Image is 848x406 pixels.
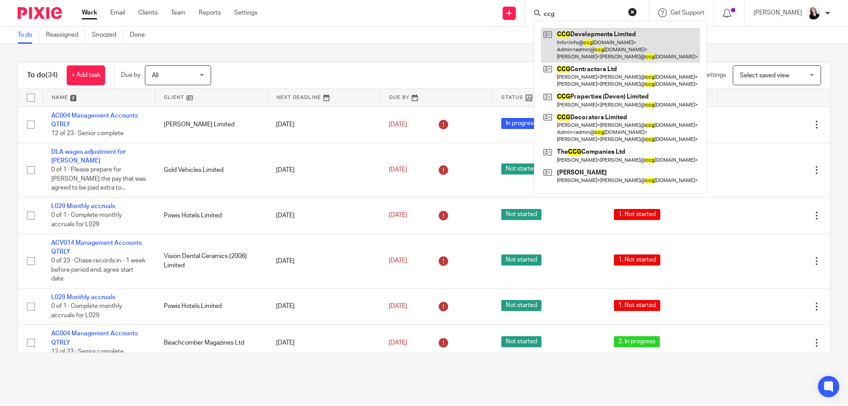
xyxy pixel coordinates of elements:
span: 0 of 1 · Please prepare for [PERSON_NAME] the pay that was agreed to be paid extra to... [51,167,146,191]
a: ACV014 Management Accounts QTRLY [51,240,142,255]
p: [PERSON_NAME] [753,8,802,17]
span: [DATE] [389,121,407,128]
td: [DATE] [267,325,380,361]
span: Not started [501,336,541,347]
span: View Settings [688,72,726,78]
img: Pixie [18,7,62,19]
a: Reassigned [46,27,85,44]
span: [DATE] [389,258,407,264]
span: (34) [45,72,58,79]
a: Email [110,8,125,17]
td: Powis Hotels Limited [155,288,268,324]
a: AC004 Management Accounts QTRLY [51,113,138,128]
td: [DATE] [267,106,380,143]
a: Snoozed [92,27,123,44]
span: 1. Not started [614,254,660,266]
span: Not started [501,254,541,266]
a: L029 Monthly accruals [51,294,115,300]
a: To do [18,27,39,44]
td: [PERSON_NAME] Limited [155,106,268,143]
td: [DATE] [267,288,380,324]
a: Settings [234,8,257,17]
span: 1. Not started [614,300,660,311]
a: Work [82,8,97,17]
h1: To do [27,71,58,80]
a: Clients [138,8,158,17]
a: L029 Monthly accruals [51,203,115,209]
span: Not started [501,300,541,311]
span: [DATE] [389,303,407,309]
td: [DATE] [267,197,380,234]
span: 2. In progress [614,336,660,347]
span: [DATE] [389,340,407,346]
span: 0 of 1 · Complete monthly accruals for L029 [51,303,122,319]
input: Search [543,11,622,19]
td: Beachcomber Magazines Ltd [155,325,268,361]
span: Get Support [670,10,704,16]
span: [DATE] [389,212,407,219]
td: Gold Vehicles Limited [155,143,268,197]
p: Due by [121,71,140,80]
span: 12 of 23 · Senior complete [51,349,124,355]
img: HR%20Andrew%20Price_Molly_Poppy%20Jakes%20Photography-7.jpg [806,6,821,20]
a: AC004 Management Accounts QTRLY [51,330,138,345]
span: All [152,72,159,79]
span: 1. Not started [614,209,660,220]
td: [DATE] [267,234,380,288]
span: [DATE] [389,167,407,173]
span: Not started [501,209,541,220]
span: Select saved view [740,72,789,79]
a: Done [130,27,151,44]
td: [DATE] [267,143,380,197]
td: Vision Dental Ceramics (2006) Limited [155,234,268,288]
a: Reports [199,8,221,17]
span: In progress [501,118,541,129]
a: Team [171,8,185,17]
button: Clear [628,8,637,16]
span: Not started [501,163,541,175]
td: Powis Hotels Limited [155,197,268,234]
span: 0 of 1 · Complete monthly accruals for L029 [51,212,122,228]
a: + Add task [67,65,105,85]
span: 0 of 23 · Chase records in - 1 week before period end, agree start date [51,258,145,282]
a: DLA wages adjustment for [PERSON_NAME] [51,149,125,164]
span: 12 of 23 · Senior complete [51,130,124,137]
